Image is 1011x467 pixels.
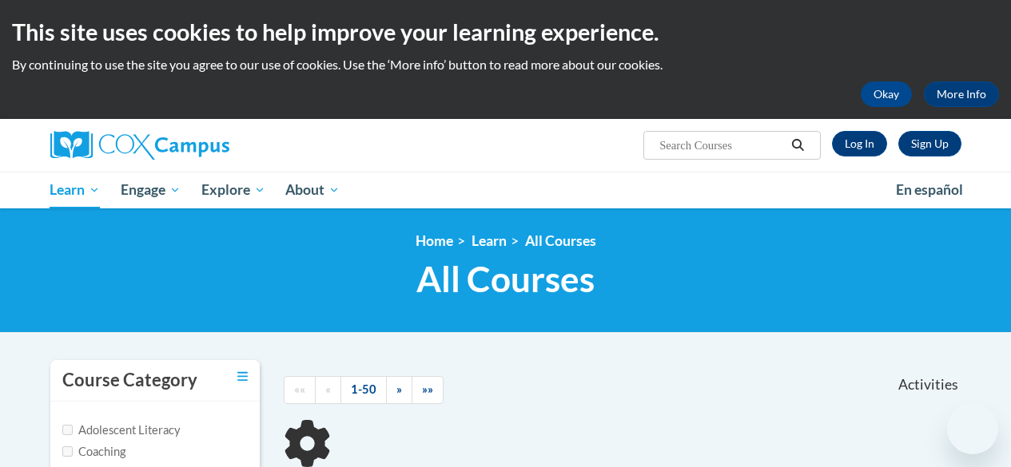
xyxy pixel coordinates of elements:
[412,376,444,404] a: End
[62,421,181,439] label: Adolescent Literacy
[340,376,387,404] a: 1-50
[62,425,73,435] input: Checkbox for Options
[886,173,973,207] a: En español
[284,376,316,404] a: Begining
[40,172,111,208] a: Learn
[325,382,331,396] span: «
[201,180,265,200] span: Explore
[237,368,248,386] a: Toggle collapse
[896,181,963,198] span: En español
[861,81,912,107] button: Okay
[832,131,887,156] a: Log In
[422,382,433,396] span: »»
[50,131,338,160] a: Cox Campus
[62,368,197,393] h3: Course Category
[315,376,341,404] a: Previous
[12,56,999,73] p: By continuing to use the site you agree to our use of cookies. Use the ‘More info’ button to read...
[294,382,305,396] span: ««
[525,232,596,249] a: All Courses
[658,136,786,155] input: Search Courses
[110,172,191,208] a: Engage
[191,172,276,208] a: Explore
[396,382,402,396] span: »
[62,443,125,461] label: Coaching
[947,403,998,454] iframe: Button to launch messaging window
[416,258,595,300] span: All Courses
[898,131,961,156] a: Register
[924,81,999,107] a: More Info
[416,232,453,249] a: Home
[50,131,229,160] img: Cox Campus
[786,136,810,155] button: Search
[12,16,999,48] h2: This site uses cookies to help improve your learning experience.
[285,180,340,200] span: About
[386,376,412,404] a: Next
[472,232,507,249] a: Learn
[50,180,100,200] span: Learn
[275,172,350,208] a: About
[121,180,181,200] span: Engage
[62,446,73,457] input: Checkbox for Options
[38,172,973,208] div: Main menu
